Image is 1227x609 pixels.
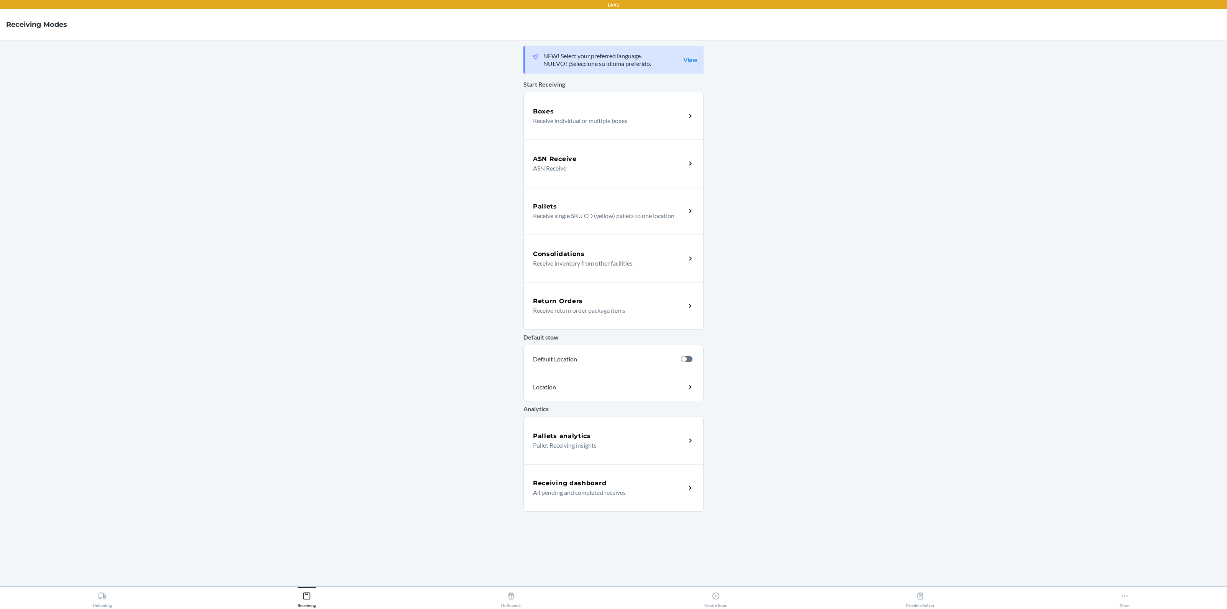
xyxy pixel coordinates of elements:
button: Create Issue [613,587,818,608]
h5: Boxes [533,107,554,116]
a: View [683,56,697,64]
button: More [1023,587,1227,608]
div: Receiving [298,589,316,608]
h5: Pallets [533,202,557,211]
p: Default stow [523,333,704,342]
p: Receive inventory from other facilities [533,259,680,268]
a: ASN ReceiveASN Receive [523,140,704,187]
p: Analytics [523,404,704,414]
a: Return OrdersReceive return order package items [523,282,704,330]
button: Receiving [204,587,409,608]
p: Receive individual or multiple boxes [533,116,680,125]
div: Unloading [93,589,112,608]
h5: Return Orders [533,297,583,306]
h5: ASN Receive [533,154,577,164]
a: PalletsReceive single SKU CD (yellow) pallets to one location [523,187,704,235]
h5: Pallets analytics [533,432,591,441]
h5: Receiving dashboard [533,479,606,488]
button: Outbounds [409,587,613,608]
div: Problem Solver [906,589,934,608]
p: LAX1 [608,2,619,8]
a: Location [523,373,704,401]
a: Pallets analyticsPallet Receiving insights [523,417,704,464]
a: BoxesReceive individual or multiple boxes [523,92,704,140]
p: Receive return order package items [533,306,680,315]
p: All pending and completed receives [533,488,680,497]
p: Pallet Receiving insights [533,441,680,450]
h4: Receiving Modes [6,20,67,30]
p: NUEVO! ¡Seleccione su idioma preferido. [543,60,651,67]
div: More [1120,589,1130,608]
p: NEW! Select your preferred language. [543,52,651,60]
p: Default Location [533,355,675,364]
p: ASN Receive [533,164,680,173]
button: Problem Solver [818,587,1022,608]
div: Create Issue [704,589,727,608]
div: Outbounds [501,589,521,608]
p: Location [533,382,623,392]
h5: Consolidations [533,250,585,259]
p: Receive single SKU CD (yellow) pallets to one location [533,211,680,220]
p: Start Receiving [523,80,704,89]
a: Receiving dashboardAll pending and completed receives [523,464,704,512]
a: ConsolidationsReceive inventory from other facilities [523,235,704,282]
